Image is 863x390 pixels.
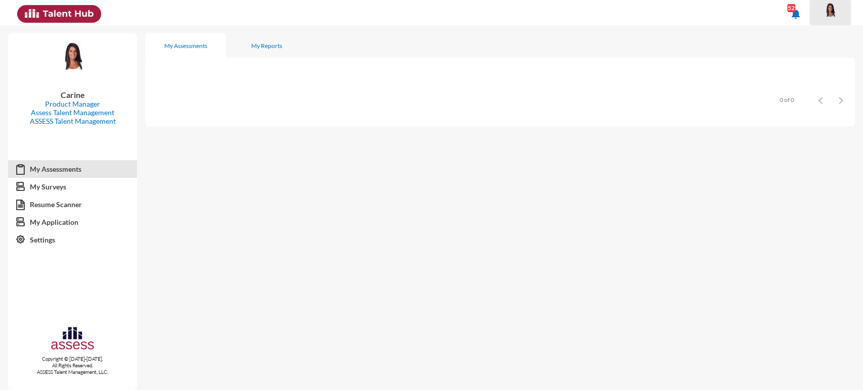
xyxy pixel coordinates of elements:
p: Carine [16,90,129,100]
a: My Surveys [8,178,137,196]
p: Product Manager [16,100,129,108]
div: 0 of 0 [780,96,794,104]
a: My Application [8,213,137,231]
img: assesscompany-logo.png [50,325,95,354]
div: My Reports [251,42,282,50]
mat-icon: notifications [790,8,802,20]
div: My Assessments [164,42,207,50]
button: Previous page [810,90,831,110]
div: 525 [787,4,795,12]
a: My Assessments [8,160,137,178]
p: ASSESS Talent Management [16,117,129,125]
p: Copyright © [DATE]-[DATE]. All Rights Reserved. ASSESS Talent Management, LLC. [8,356,137,375]
img: b63dac60-c124-11ea-b896-7f3761cfa582_Carine.PNG [53,41,93,71]
a: Settings [8,231,137,249]
p: Assess Talent Management [16,108,129,117]
button: Next page [831,90,851,110]
a: Resume Scanner [8,196,137,214]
